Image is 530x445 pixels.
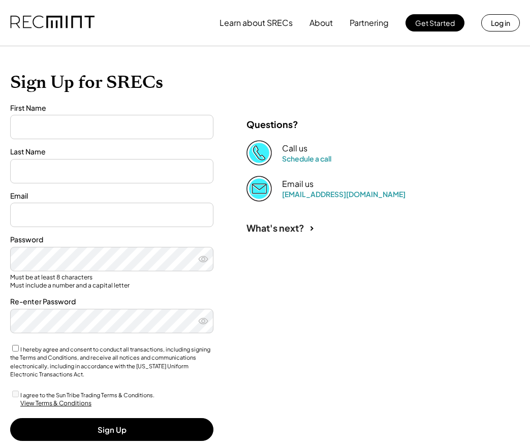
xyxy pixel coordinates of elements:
button: About [309,13,333,33]
h1: Sign Up for SRECs [10,72,520,93]
div: Email [10,191,213,201]
label: I hereby agree and consent to conduct all transactions, including signing the Terms and Condition... [10,346,210,378]
img: recmint-logotype%403x.png [10,6,95,40]
button: Get Started [406,14,464,31]
div: Must be at least 8 characters Must include a number and a capital letter [10,273,213,289]
button: Learn about SRECs [220,13,293,33]
button: Log in [481,14,520,31]
div: Call us [282,143,307,154]
div: First Name [10,103,213,113]
div: Questions? [246,118,298,130]
button: Partnering [350,13,389,33]
div: Last Name [10,147,213,157]
a: [EMAIL_ADDRESS][DOMAIN_NAME] [282,189,406,199]
a: Schedule a call [282,154,331,163]
div: Re-enter Password [10,297,213,307]
div: Email us [282,179,314,189]
div: View Terms & Conditions [20,399,91,408]
div: Password [10,235,213,245]
div: What's next? [246,222,304,234]
img: Email%202%403x.png [246,176,272,201]
label: I agree to the Sun Tribe Trading Terms & Conditions. [20,392,154,398]
button: Sign Up [10,418,213,441]
img: Phone%20copy%403x.png [246,140,272,166]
